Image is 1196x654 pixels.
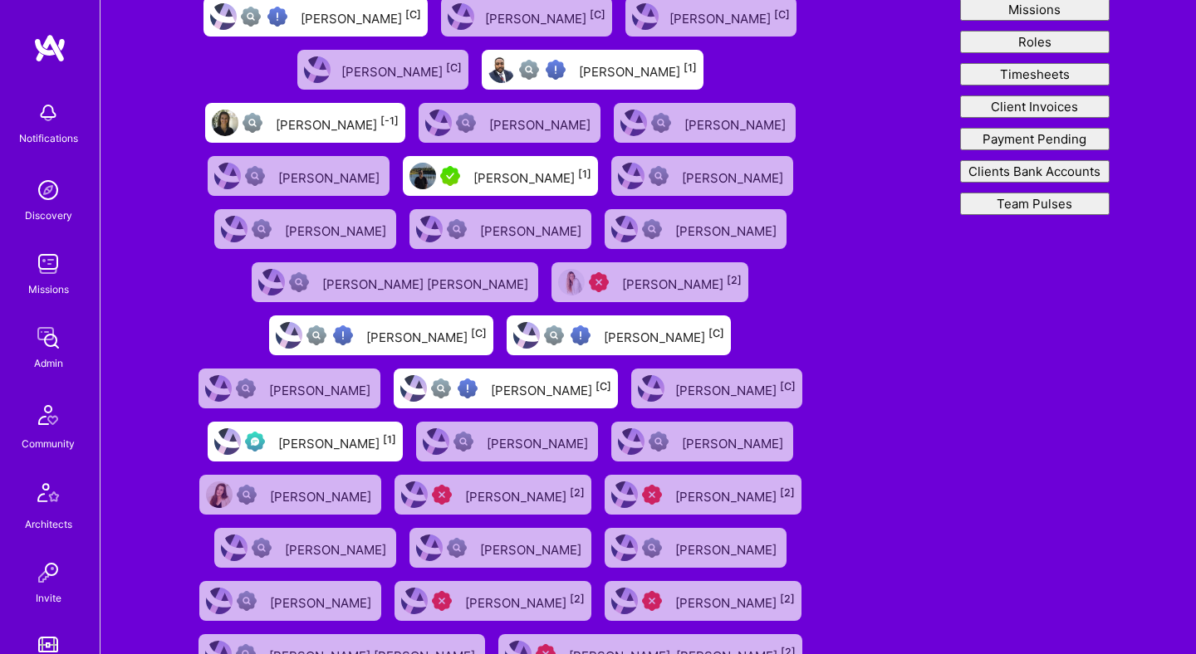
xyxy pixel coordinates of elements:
button: Team Pulses [960,193,1110,215]
button: Roles [960,31,1110,53]
a: User AvatarNot fully vettedHigh Potential User[PERSON_NAME][C] [262,309,500,362]
div: [PERSON_NAME] [682,431,787,452]
img: High Potential User [546,60,566,80]
img: User Avatar [276,322,302,349]
img: Invite [32,556,65,589]
img: User Avatar [401,481,428,508]
div: [PERSON_NAME] [669,6,790,27]
img: User Avatar [206,588,233,614]
a: User AvatarUnqualified[PERSON_NAME][2] [388,468,598,521]
img: Not fully vetted [306,325,326,345]
a: User AvatarNot Scrubbed[PERSON_NAME] [208,203,403,256]
div: Discovery [25,207,72,224]
div: [PERSON_NAME] [675,378,796,399]
div: [PERSON_NAME] [270,590,375,612]
div: [PERSON_NAME] [269,378,374,399]
div: [PERSON_NAME] [622,271,742,293]
img: User Avatar [221,216,248,242]
img: Not Scrubbed [252,219,272,239]
sup: [1] [383,433,396,446]
a: User AvatarNot Scrubbed[PERSON_NAME] [PERSON_NAME] [245,256,545,309]
a: User AvatarNot Scrubbed[PERSON_NAME] [193,574,388,627]
img: User Avatar [611,588,638,614]
sup: [2] [570,593,585,605]
div: [PERSON_NAME] [341,59,462,81]
img: Unqualified [589,272,609,292]
div: [PERSON_NAME] [489,112,594,134]
img: Not Scrubbed [289,272,309,292]
img: User Avatar [206,481,233,508]
img: logo [33,33,66,63]
img: Not fully vetted [519,60,539,80]
img: Not Scrubbed [642,538,662,558]
div: [PERSON_NAME] [276,112,399,134]
img: User Avatar [214,428,241,455]
button: Clients Bank Accounts [960,160,1110,183]
sup: [-1] [380,115,399,127]
img: tokens [38,637,58,652]
a: User AvatarNot Scrubbed[PERSON_NAME] [412,96,607,149]
sup: [C] [446,61,462,74]
img: Not fully vetted [241,7,261,27]
img: Not Scrubbed [649,432,669,451]
img: User Avatar [638,375,664,402]
img: User Avatar [401,588,428,614]
a: User AvatarNot Scrubbed[PERSON_NAME] [605,415,800,468]
img: User Avatar [258,269,285,295]
div: Missions [28,281,69,298]
img: User Avatar [611,216,638,242]
img: User Avatar [632,3,659,30]
sup: [2] [780,486,795,499]
img: User Avatar [409,163,436,189]
div: [PERSON_NAME] [480,537,585,559]
img: A.Teamer in Residence [440,166,460,186]
img: Not Scrubbed [245,166,265,186]
a: User AvatarA.Teamer in Residence[PERSON_NAME][1] [396,149,605,203]
img: Not Scrubbed [453,432,473,451]
img: Unqualified [642,485,662,505]
a: User AvatarNot Scrubbed[PERSON_NAME] [598,521,793,574]
img: teamwork [32,247,65,281]
sup: [1] [684,61,697,74]
a: User AvatarNot Scrubbed[PERSON_NAME] [403,521,598,574]
img: Not Scrubbed [447,538,467,558]
sup: [C] [405,8,421,21]
img: User Avatar [205,375,232,402]
div: [PERSON_NAME] [675,590,795,612]
img: User Avatar [448,3,474,30]
sup: [C] [708,327,724,339]
a: User AvatarNot Scrubbed[PERSON_NAME] [192,362,387,415]
sup: [2] [570,486,585,499]
img: User Avatar [513,322,540,349]
img: Not Scrubbed [447,219,467,239]
img: Unqualified [642,591,662,611]
img: Not fully vetted [243,113,262,133]
div: [PERSON_NAME] [PERSON_NAME] [322,271,532,293]
div: [PERSON_NAME] [675,484,795,505]
sup: [C] [780,380,796,393]
div: Invite [36,589,61,607]
div: [PERSON_NAME] [465,590,585,612]
img: User Avatar [416,534,443,561]
img: User Avatar [304,56,331,83]
sup: [2] [727,274,742,286]
div: [PERSON_NAME] [491,378,611,399]
img: discovery [32,173,65,207]
img: User Avatar [212,110,238,136]
div: Notifications [19,129,78,147]
div: [PERSON_NAME] [278,431,396,452]
div: [PERSON_NAME] [301,6,421,27]
div: Community [22,435,75,452]
a: User AvatarNot fully vetted[PERSON_NAME][-1] [199,96,412,149]
a: User AvatarNot Scrubbed[PERSON_NAME] [208,521,403,574]
div: [PERSON_NAME] [485,6,605,27]
a: User AvatarUnqualified[PERSON_NAME][2] [598,468,808,521]
a: User AvatarNot Scrubbed[PERSON_NAME] [193,468,388,521]
div: [PERSON_NAME] [604,325,724,346]
div: [PERSON_NAME] [675,537,780,559]
div: [PERSON_NAME] [682,165,787,187]
img: User Avatar [210,3,237,30]
div: [PERSON_NAME] [684,112,789,134]
div: [PERSON_NAME] [480,218,585,240]
div: [PERSON_NAME] [579,59,697,81]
